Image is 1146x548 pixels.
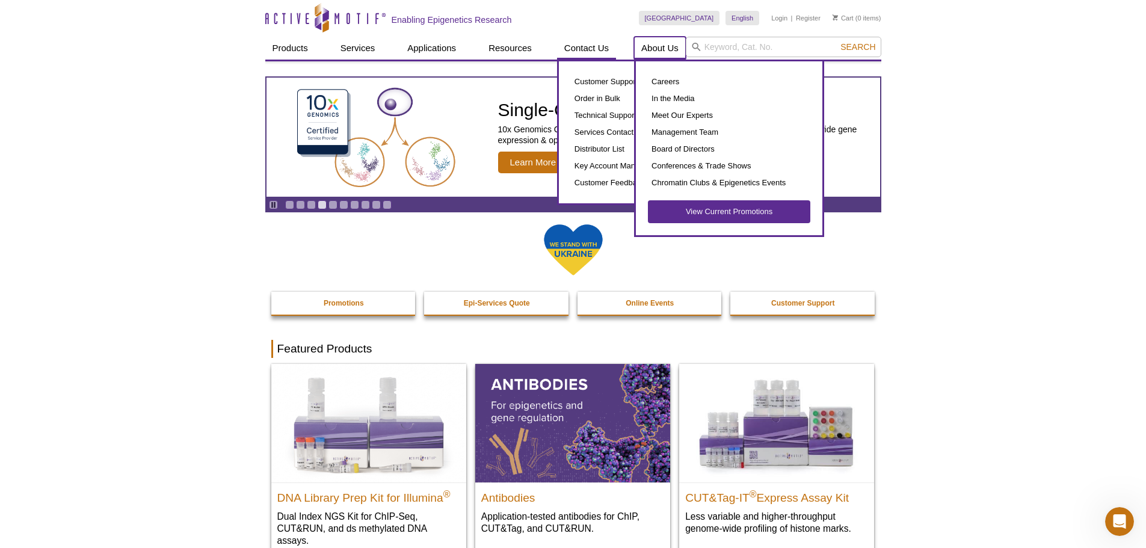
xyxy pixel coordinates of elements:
[771,299,834,307] strong: Customer Support
[725,11,759,25] a: English
[498,152,568,173] span: Learn More
[686,37,881,57] input: Keyword, Cat. No.
[571,107,733,124] a: Technical Support
[266,78,880,197] article: Single-Cell Multiome Service
[481,510,664,535] p: Application-tested antibodies for ChIP, CUT&Tag, and CUT&RUN.
[771,14,787,22] a: Login
[271,364,466,482] img: DNA Library Prep Kit for Illumina
[648,200,810,223] a: View Current Promotions
[634,37,686,60] a: About Us
[328,200,337,209] a: Go to slide 5
[361,200,370,209] a: Go to slide 8
[443,488,451,499] sup: ®
[498,101,874,119] h2: Single-Cell Multiome Service
[557,37,616,60] a: Contact Us
[475,364,670,546] a: All Antibodies Antibodies Application-tested antibodies for ChIP, CUT&Tag, and CUT&RUN.
[286,82,466,192] img: Single-Cell Multiome Service
[571,73,733,90] a: Customer Support
[685,486,868,504] h2: CUT&Tag-IT Express Assay Kit
[296,200,305,209] a: Go to slide 2
[791,11,793,25] li: |
[333,37,383,60] a: Services
[372,200,381,209] a: Go to slide 9
[266,78,880,197] a: Single-Cell Multiome Service Single-Cell Multiome Service 10x Genomics Certified Service Provider...
[648,158,810,174] a: Conferences & Trade Shows
[679,364,874,546] a: CUT&Tag-IT® Express Assay Kit CUT&Tag-IT®Express Assay Kit Less variable and higher-throughput ge...
[679,364,874,482] img: CUT&Tag-IT® Express Assay Kit
[481,37,539,60] a: Resources
[796,14,821,22] a: Register
[1105,507,1134,536] iframe: Intercom live chat
[277,486,460,504] h2: DNA Library Prep Kit for Illumina
[464,299,530,307] strong: Epi-Services Quote
[648,107,810,124] a: Meet Our Experts
[685,510,868,535] p: Less variable and higher-throughput genome-wide profiling of histone marks​.
[285,200,294,209] a: Go to slide 1
[648,73,810,90] a: Careers
[833,14,838,20] img: Your Cart
[648,90,810,107] a: In the Media
[571,90,733,107] a: Order in Bulk
[626,299,674,307] strong: Online Events
[350,200,359,209] a: Go to slide 7
[277,510,460,547] p: Dual Index NGS Kit for ChIP-Seq, CUT&RUN, and ds methylated DNA assays.
[648,174,810,191] a: Chromatin Clubs & Epigenetics Events
[840,42,875,52] span: Search
[571,174,733,191] a: Customer Feedback
[475,364,670,482] img: All Antibodies
[271,340,875,358] h2: Featured Products
[571,124,733,141] a: Services Contact
[750,488,757,499] sup: ®
[639,11,720,25] a: [GEOGRAPHIC_DATA]
[392,14,512,25] h2: Enabling Epigenetics Research
[383,200,392,209] a: Go to slide 10
[400,37,463,60] a: Applications
[648,141,810,158] a: Board of Directors
[481,486,664,504] h2: Antibodies
[318,200,327,209] a: Go to slide 4
[271,292,417,315] a: Promotions
[833,11,881,25] li: (0 items)
[578,292,723,315] a: Online Events
[730,292,876,315] a: Customer Support
[324,299,364,307] strong: Promotions
[833,14,854,22] a: Cart
[498,124,874,146] p: 10x Genomics Certified Service Provider of Single-Cell Multiome to measure genome-wide gene expre...
[339,200,348,209] a: Go to slide 6
[543,223,603,277] img: We Stand With Ukraine
[648,124,810,141] a: Management Team
[424,292,570,315] a: Epi-Services Quote
[265,37,315,60] a: Products
[571,158,733,174] a: Key Account Managers
[269,200,278,209] a: Toggle autoplay
[571,141,733,158] a: Distributor List
[307,200,316,209] a: Go to slide 3
[837,42,879,52] button: Search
